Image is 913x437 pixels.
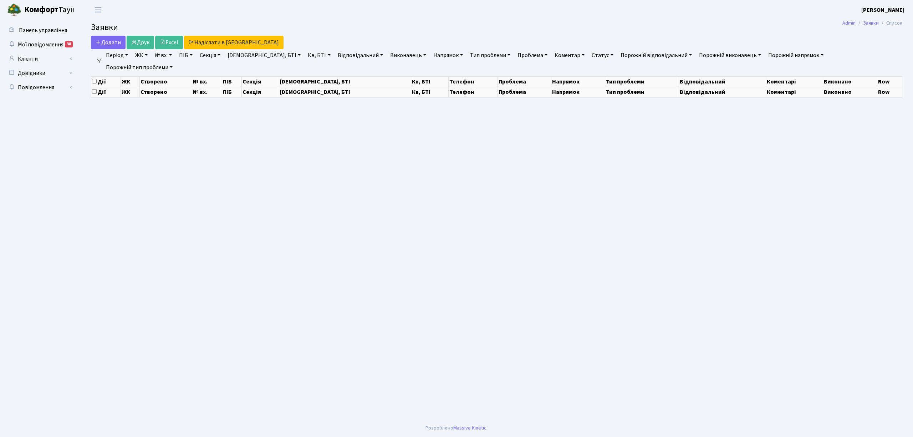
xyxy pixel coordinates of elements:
a: Статус [589,49,616,61]
th: [DEMOGRAPHIC_DATA], БТІ [279,87,411,97]
a: Друк [127,36,154,49]
th: [DEMOGRAPHIC_DATA], БТІ [279,76,411,87]
a: Напрямок [430,49,466,61]
a: Admin [842,19,856,27]
th: Дії [91,87,121,97]
a: Проблема [515,49,550,61]
th: Напрямок [551,76,605,87]
a: Відповідальний [335,49,386,61]
th: ПІБ [222,76,242,87]
th: Row [877,87,902,97]
th: Коментарі [766,87,823,97]
a: Тип проблеми [467,49,513,61]
a: Заявки [863,19,879,27]
a: ЖК [132,49,151,61]
th: Відповідальний [679,87,766,97]
th: Проблема [498,87,551,97]
nav: breadcrumb [832,16,913,31]
th: Виконано [823,87,877,97]
th: Секція [242,87,279,97]
th: ПІБ [222,87,242,97]
th: Дії [91,76,121,87]
th: ЖК [121,76,139,87]
a: [PERSON_NAME] [861,6,904,14]
th: Напрямок [551,87,605,97]
th: Кв, БТІ [411,76,449,87]
span: Заявки [91,21,118,34]
th: Телефон [449,87,498,97]
th: Створено [139,76,192,87]
th: Проблема [498,76,551,87]
a: Клієнти [4,52,75,66]
span: Таун [24,4,75,16]
span: Додати [96,39,121,46]
a: Коментар [552,49,587,61]
th: ЖК [121,87,139,97]
th: Row [877,76,902,87]
span: Панель управління [19,26,67,34]
th: № вх. [192,76,222,87]
th: Тип проблеми [605,76,679,87]
span: Мої повідомлення [18,41,63,49]
th: Виконано [823,76,877,87]
th: Коментарі [766,76,823,87]
a: Excel [155,36,183,49]
a: Додати [91,36,126,49]
a: Виконавець [387,49,429,61]
b: Комфорт [24,4,58,15]
a: № вх. [152,49,175,61]
th: Секція [242,76,279,87]
div: Розроблено . [425,424,488,432]
th: № вх. [192,87,222,97]
th: Створено [139,87,192,97]
a: Повідомлення [4,80,75,95]
a: Порожній тип проблеми [103,61,175,73]
a: Massive Kinetic [453,424,486,432]
th: Кв, БТІ [411,87,449,97]
div: 38 [65,41,73,47]
li: Список [879,19,902,27]
a: Період [103,49,131,61]
a: Панель управління [4,23,75,37]
button: Переключити навігацію [89,4,107,16]
a: ПІБ [176,49,195,61]
a: Секція [197,49,223,61]
a: Порожній напрямок [765,49,826,61]
a: [DEMOGRAPHIC_DATA], БТІ [225,49,304,61]
a: Порожній відповідальний [618,49,695,61]
a: Кв, БТІ [305,49,333,61]
th: Телефон [449,76,498,87]
a: Порожній виконавець [696,49,764,61]
th: Відповідальний [679,76,766,87]
th: Тип проблеми [605,87,679,97]
a: Мої повідомлення38 [4,37,75,52]
a: Надіслати в [GEOGRAPHIC_DATA] [184,36,284,49]
a: Довідники [4,66,75,80]
img: logo.png [7,3,21,17]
